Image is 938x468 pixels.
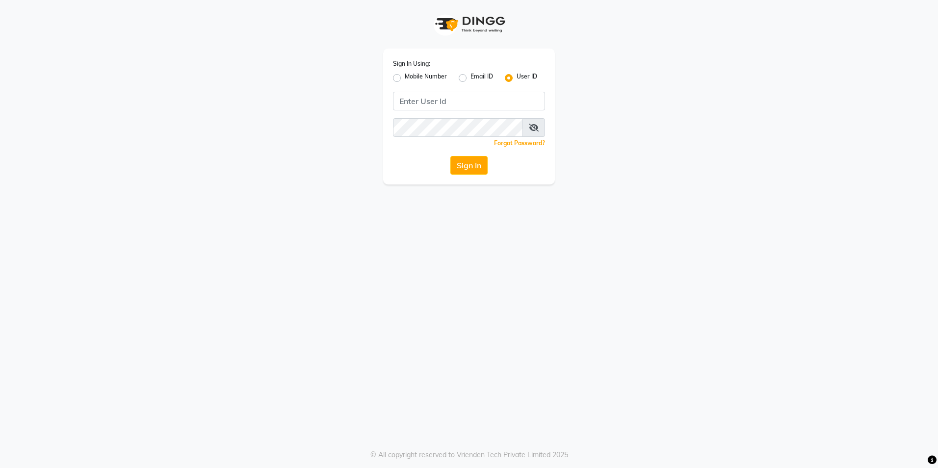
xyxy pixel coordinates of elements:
[393,92,545,110] input: Username
[470,72,493,84] label: Email ID
[430,10,508,39] img: logo1.svg
[494,139,545,147] a: Forgot Password?
[393,59,430,68] label: Sign In Using:
[393,118,523,137] input: Username
[450,156,488,175] button: Sign In
[517,72,537,84] label: User ID
[405,72,447,84] label: Mobile Number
